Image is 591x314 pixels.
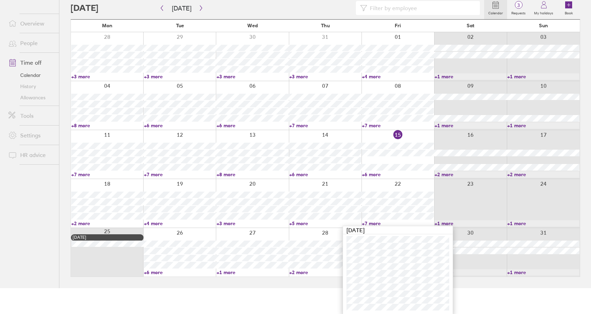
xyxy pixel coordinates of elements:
[144,122,216,129] a: +6 more
[217,171,289,178] a: +8 more
[362,171,434,178] a: +6 more
[3,92,59,103] a: Allowances
[217,269,289,276] a: +1 more
[217,220,289,227] a: +3 more
[362,122,434,129] a: +7 more
[144,73,216,80] a: +3 more
[507,171,579,178] a: +2 more
[507,2,530,8] span: 3
[289,122,361,129] a: +7 more
[530,9,557,15] label: My holidays
[144,220,216,227] a: +4 more
[217,73,289,80] a: +3 more
[3,70,59,81] a: Calendar
[289,220,361,227] a: +5 more
[166,2,197,14] button: [DATE]
[247,23,258,28] span: Wed
[343,226,453,234] div: [DATE]
[71,220,143,227] a: +2 more
[321,23,330,28] span: Thu
[289,171,361,178] a: +6 more
[507,73,579,80] a: +1 more
[144,269,216,276] a: +6 more
[3,56,59,70] a: Time off
[362,220,434,227] a: +7 more
[71,171,143,178] a: +7 more
[73,235,142,240] div: [DATE]
[467,23,474,28] span: Sat
[71,73,143,80] a: +3 more
[367,1,476,15] input: Filter by employee
[507,122,579,129] a: +1 more
[102,23,112,28] span: Mon
[144,171,216,178] a: +7 more
[539,23,548,28] span: Sun
[3,128,59,142] a: Settings
[435,220,506,227] a: +1 more
[3,109,59,123] a: Tools
[507,269,579,276] a: +1 more
[71,122,143,129] a: +8 more
[3,148,59,162] a: HR advice
[435,269,506,276] a: +1 more
[3,36,59,50] a: People
[395,23,401,28] span: Fri
[217,122,289,129] a: +6 more
[507,220,579,227] a: +1 more
[435,171,506,178] a: +2 more
[435,73,506,80] a: +1 more
[289,269,361,276] a: +2 more
[561,9,577,15] label: Book
[289,73,361,80] a: +3 more
[435,122,506,129] a: +1 more
[362,73,434,80] a: +4 more
[3,81,59,92] a: History
[3,16,59,30] a: Overview
[176,23,184,28] span: Tue
[484,9,507,15] label: Calendar
[507,9,530,15] label: Requests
